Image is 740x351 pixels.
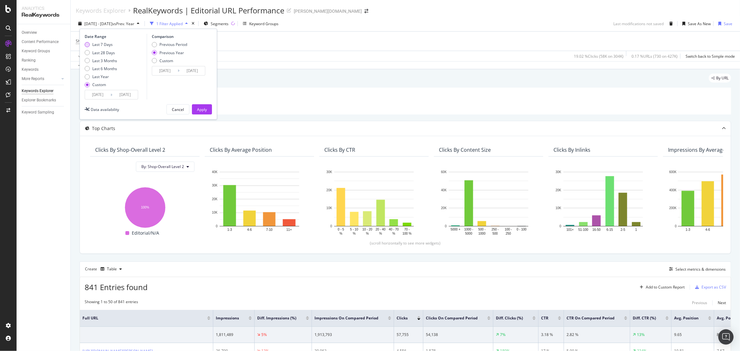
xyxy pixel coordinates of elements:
text: 40 - 70 [389,228,399,231]
div: Open Intercom Messenger [718,329,734,345]
input: Start Date [85,90,110,99]
div: Clicks By Content Size [439,147,491,153]
div: Top Charts [92,125,115,132]
span: By URL [716,76,729,80]
div: Add to Custom Report [646,285,685,289]
div: Overview [22,29,37,36]
div: Last 28 Days [92,50,115,55]
div: Last 3 Months [85,58,117,63]
div: A chart. [95,184,194,229]
button: Next [718,299,726,307]
text: 0 [445,224,447,228]
div: Last 6 Months [85,66,117,71]
text: % [366,232,369,235]
text: 250 - [491,228,499,231]
div: 9.65 [674,332,711,338]
div: Create [85,264,124,274]
div: Date Range [85,34,145,39]
text: 500 - [478,228,486,231]
div: Last Year [85,74,117,79]
input: End Date [180,66,205,75]
button: Select metrics & dimensions [666,265,726,273]
text: 1-3 [686,228,690,231]
button: 1 Filter Applied [147,18,190,29]
text: 101+ [567,228,574,231]
text: 30K [212,184,218,187]
text: 10K [212,211,218,214]
div: Keyword Groups [22,48,50,55]
text: 4-6 [706,228,710,231]
text: 51-100 [578,228,588,231]
text: 10K [556,206,561,210]
div: RealKeywords | Editorial URL Performance [133,5,284,16]
a: More Reports [22,76,60,82]
input: Start Date [152,66,178,75]
text: 10K [327,206,332,210]
button: Apply [192,104,212,114]
div: Previous Period [159,42,187,47]
span: Full URL [82,315,198,321]
button: Apply [76,51,94,61]
svg: A chart. [439,169,538,237]
button: Table [98,264,124,274]
button: By: Shop-Overall Level 2 [136,162,194,172]
span: CTR [541,315,548,321]
div: Keywords Explorer [22,88,53,94]
div: Mayleens Report (BITTE NICHT LÖSCHEN) Impressions, Clicks, CTR, Avg + Compare Absolut and Percent... [85,98,726,109]
text: 20K [212,197,218,201]
text: 20 - 40 [376,228,386,231]
text: 200K [669,206,677,210]
span: Clicks On Compared Period [426,315,478,321]
text: % [379,232,382,235]
span: Diff. Clicks (%) [496,315,523,321]
text: 1000 [478,232,486,235]
text: 16-50 [592,228,601,231]
div: Last 6 Months [92,66,117,71]
text: 1 [635,228,637,231]
text: 5 - 10 [350,228,358,231]
a: Overview [22,29,66,36]
text: 0 [675,224,677,228]
text: 250 [506,232,511,235]
span: vs Prev. Year [112,21,134,26]
div: Clicks By Shop-Overall Level 2 [95,147,165,153]
span: Diff. CTR (%) [633,315,656,321]
span: Editorial/N/A [132,229,159,237]
div: 13% [637,332,645,338]
text: 10 - 20 [363,228,373,231]
text: % [392,232,395,235]
div: Previous [692,300,707,305]
text: 400K [669,188,677,192]
text: 500 [492,232,498,235]
div: Custom [85,82,117,87]
div: Custom [159,58,173,63]
a: Keywords Explorer [76,7,126,14]
div: Clicks By CTR [324,147,355,153]
button: [DATE] - [DATE]vsPrev. Year [76,18,142,29]
text: 20K [441,206,447,210]
div: Previous Year [159,50,184,55]
text: 100% [141,206,149,209]
div: Keywords [22,66,39,73]
div: Clicks By Inlinks [553,147,590,153]
text: 7-10 [266,228,272,231]
a: Content Performance [22,39,66,45]
span: Clicks [397,315,408,321]
span: [DATE] - [DATE] [84,21,112,26]
button: Segments [201,18,231,29]
div: 1,913,793 [314,332,391,338]
span: Impressions [216,315,239,321]
div: Export as CSV [701,284,726,290]
text: 0 [216,224,218,228]
div: legacy label [709,74,731,83]
div: 1 Filter Applied [156,21,183,26]
text: 0 - 5 [338,228,344,231]
div: A chart. [210,169,309,237]
text: 40K [212,170,218,174]
div: 0.17 % URLs ( 730 on 427K ) [631,54,678,59]
text: 4-6 [247,228,252,231]
text: 20K [327,188,332,192]
div: Select metrics & dimensions [675,267,726,272]
div: Analytics [22,5,65,11]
